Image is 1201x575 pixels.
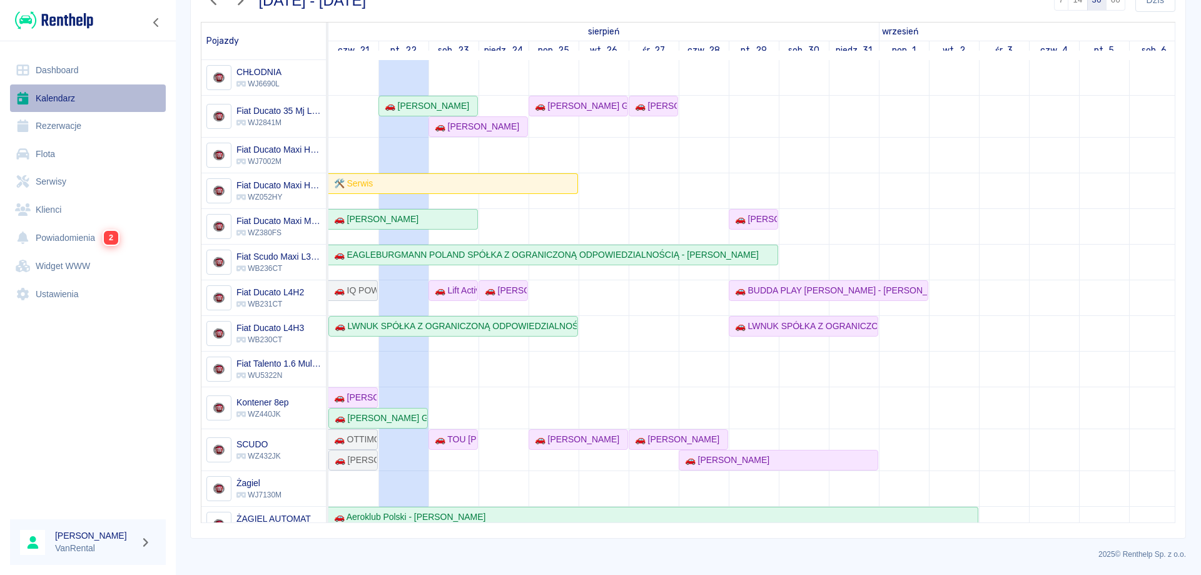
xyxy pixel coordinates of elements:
a: 22 sierpnia 2025 [387,41,420,59]
div: 🛠️ Serwis [329,177,373,190]
div: 🚗 [PERSON_NAME] [530,433,619,446]
a: Kalendarz [10,84,166,113]
a: 3 września 2025 [992,41,1016,59]
img: Image [208,359,229,380]
h6: SCUDO [236,438,281,450]
h6: Fiat Ducato Maxi MJ L4H2 [236,215,321,227]
p: WZ380FS [236,227,321,238]
p: WJ2841M [236,117,321,128]
h6: Fiat Ducato L4H3 [236,322,304,334]
h6: Kontener 8ep [236,396,288,409]
img: Image [208,145,229,166]
p: WJ6690L [236,78,281,89]
div: 🚗 [PERSON_NAME] GASTRONOMY - [PERSON_NAME] [530,99,627,113]
div: 🚗 IQ POWER [PERSON_NAME] - [PERSON_NAME] [329,284,377,297]
h6: CHŁODNIA [236,66,281,78]
a: 1 września 2025 [879,23,922,41]
div: 🚗 [PERSON_NAME] [630,99,677,113]
p: WU5322N [236,370,321,381]
a: 25 sierpnia 2025 [535,41,573,59]
div: 🚗 [PERSON_NAME] [430,120,519,133]
span: 2 [104,231,118,245]
div: 🚗 LWNUK SPÓŁKA Z OGRANICZONĄ ODPOWIEDZIALNOŚCIĄ - [PERSON_NAME] [330,320,577,333]
a: 28 sierpnia 2025 [684,41,724,59]
a: 2 września 2025 [940,41,968,59]
p: 2025 © Renthelp Sp. z o.o. [190,549,1186,560]
a: 26 sierpnia 2025 [587,41,621,59]
img: Image [208,181,229,201]
a: Rezerwacje [10,112,166,140]
div: 🚗 [PERSON_NAME] [330,454,377,467]
div: 🚗 LWNUK SPÓŁKA Z OGRANICZONĄ ODPOWIEDZIALNOŚCIĄ - [PERSON_NAME] [730,320,877,333]
h6: [PERSON_NAME] [55,529,135,542]
a: Flota [10,140,166,168]
a: 4 września 2025 [1037,41,1071,59]
h6: Fiat Ducato 35 Mj L3H2 [236,104,321,117]
img: Renthelp logo [15,10,93,31]
div: 🚗 [PERSON_NAME] [730,213,777,226]
p: WB230CT [236,334,304,345]
span: Pojazdy [206,36,239,46]
div: 🚗 [PERSON_NAME] GO - TRANS - [PERSON_NAME] [330,412,427,425]
p: WJ7130M [236,489,281,501]
a: 27 sierpnia 2025 [639,41,669,59]
h6: Fiat Talento 1.6 Multijet L2H1 Base [236,357,321,370]
img: Image [208,479,229,499]
p: WJ7002M [236,156,321,167]
a: 23 sierpnia 2025 [435,41,472,59]
a: Ustawienia [10,280,166,308]
div: 🚗 Aeroklub Polski - [PERSON_NAME] [329,511,485,524]
img: Image [208,252,229,273]
img: Image [208,68,229,88]
a: Renthelp logo [10,10,93,31]
a: 30 sierpnia 2025 [785,41,823,59]
div: 🚗 [PERSON_NAME] [630,433,719,446]
img: Image [208,514,229,535]
a: 6 września 2025 [1138,41,1170,59]
a: 1 września 2025 [889,41,920,59]
img: Image [208,323,229,344]
button: Zwiń nawigację [147,14,166,31]
h6: Fiat Scudo Maxi L3H1 [236,250,321,263]
div: 🚗 [PERSON_NAME] [680,454,769,467]
a: Klienci [10,196,166,224]
h6: Fiat Ducato Maxi HD MJ L4H2 [236,143,321,156]
div: 🚗 [PERSON_NAME] - [PERSON_NAME] [480,284,527,297]
a: Dashboard [10,56,166,84]
h6: Fiat Ducato Maxi HD MJ L4H2 [236,179,321,191]
p: WB236CT [236,263,321,274]
div: 🚗 Lift Active [PERSON_NAME] - [PERSON_NAME] [430,284,477,297]
a: 24 sierpnia 2025 [481,41,526,59]
div: 🚗 TOU [PERSON_NAME] - [PERSON_NAME] [430,433,477,446]
p: WB231CT [236,298,304,310]
div: 🚗 BUDDA PLAY [PERSON_NAME] - [PERSON_NAME] [730,284,927,297]
p: VanRental [55,542,135,555]
div: 🚗 EAGLEBURGMANN POLAND SPÓŁKA Z OGRANICZONĄ ODPOWIEDZIALNOŚCIĄ - [PERSON_NAME] [329,248,759,262]
img: Image [208,288,229,308]
img: Image [208,106,229,127]
p: WZ432JK [236,450,281,462]
div: 🚗 OTTIMO APPS SPÓŁKA Z OGRANICZONĄ ODPOWIEDZIALNOŚCIĄ - [PERSON_NAME] [329,433,377,446]
a: 31 sierpnia 2025 [833,41,876,59]
div: 🚗 [PERSON_NAME] [380,99,469,113]
img: Image [208,216,229,237]
h6: ŻAGIEL AUTOMAT [236,512,311,525]
div: 🚗 [PERSON_NAME] [329,213,418,226]
a: Widget WWW [10,252,166,280]
a: 21 sierpnia 2025 [335,41,372,59]
h6: Fiat Ducato L4H2 [236,286,304,298]
h6: Żagiel [236,477,281,489]
p: WZ052HY [236,191,321,203]
a: 29 sierpnia 2025 [737,41,770,59]
div: 🚗 [PERSON_NAME] [329,391,377,404]
img: Image [208,398,229,419]
a: Serwisy [10,168,166,196]
a: 21 sierpnia 2025 [585,23,622,41]
p: WZ440JK [236,409,288,420]
a: Powiadomienia2 [10,223,166,252]
a: 5 września 2025 [1091,41,1118,59]
img: Image [208,440,229,461]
